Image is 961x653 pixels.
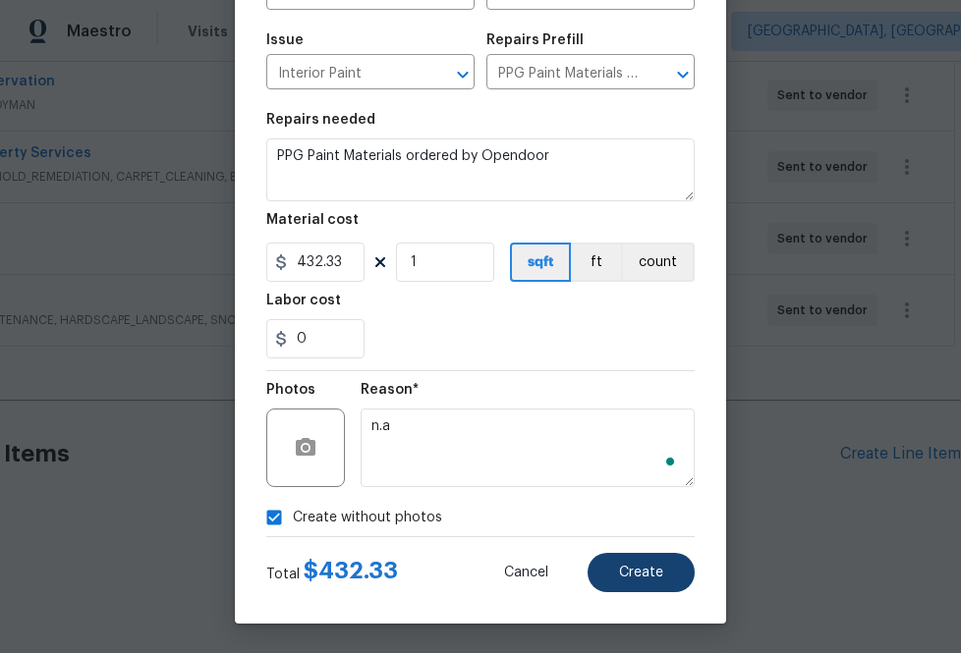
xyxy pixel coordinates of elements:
[266,33,304,47] h5: Issue
[361,383,419,397] h5: Reason*
[293,508,442,528] span: Create without photos
[571,243,621,282] button: ft
[621,243,695,282] button: count
[504,566,548,580] span: Cancel
[266,383,315,397] h5: Photos
[510,243,571,282] button: sqft
[266,294,341,307] h5: Labor cost
[266,138,695,201] textarea: PPG Paint Materials ordered by Opendoor
[361,408,695,487] textarea: To enrich screen reader interactions, please activate Accessibility in Grammarly extension settings
[266,113,375,127] h5: Repairs needed
[449,61,477,88] button: Open
[266,213,359,227] h5: Material cost
[588,553,695,592] button: Create
[266,561,398,584] div: Total
[619,566,663,580] span: Create
[304,559,398,582] span: $ 432.33
[669,61,697,88] button: Open
[486,33,584,47] h5: Repairs Prefill
[473,553,580,592] button: Cancel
